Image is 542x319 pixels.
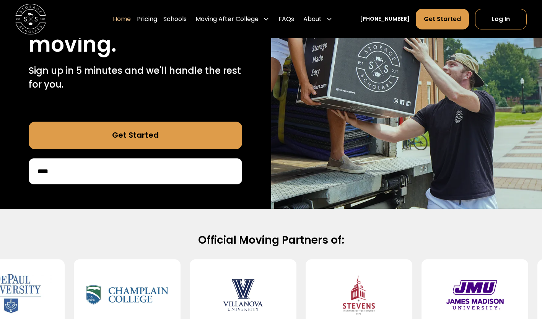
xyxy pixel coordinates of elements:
div: Moving After College [195,15,259,24]
a: Home [113,8,131,30]
a: Get Started [416,9,469,29]
a: Get Started [29,122,242,149]
div: Moving After College [192,8,272,30]
h2: Official Moving Partners of: [27,233,515,247]
a: [PHONE_NUMBER] [360,15,410,23]
a: Schools [163,8,187,30]
img: Storage Scholars main logo [15,4,46,34]
div: About [300,8,335,30]
a: FAQs [278,8,294,30]
a: Pricing [137,8,157,30]
p: Sign up in 5 minutes and we'll handle the rest for you. [29,64,242,91]
div: About [303,15,322,24]
a: Log In [475,9,527,29]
